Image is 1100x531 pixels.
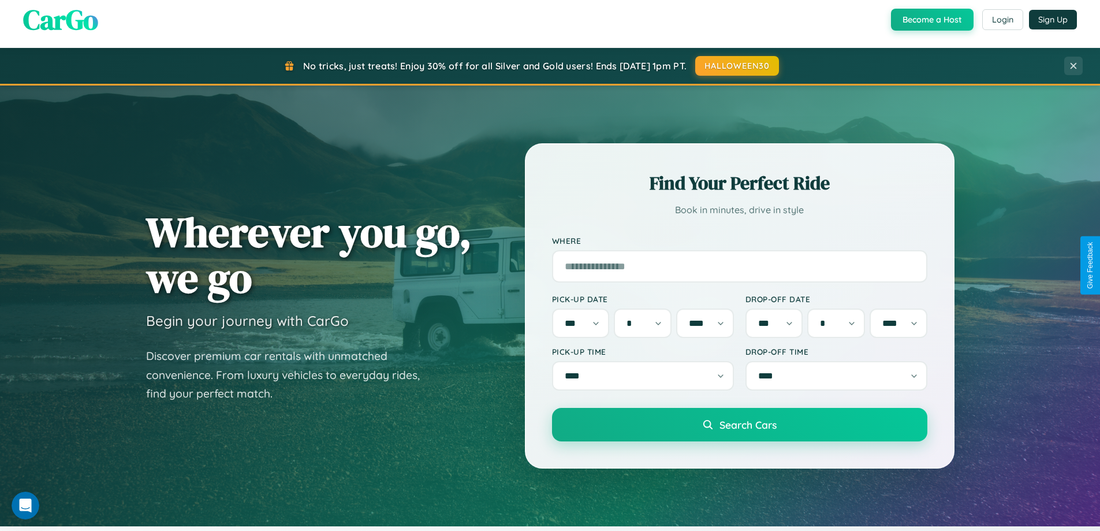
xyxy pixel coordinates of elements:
button: HALLOWEEN30 [695,56,779,76]
iframe: Intercom live chat [12,492,39,519]
h1: Wherever you go, we go [146,209,472,300]
h3: Begin your journey with CarGo [146,312,349,329]
label: Where [552,236,927,246]
button: Sign Up [1029,10,1077,29]
div: Give Feedback [1086,242,1094,289]
label: Drop-off Time [745,347,927,357]
p: Book in minutes, drive in style [552,202,927,218]
span: No tricks, just treats! Enjoy 30% off for all Silver and Gold users! Ends [DATE] 1pm PT. [303,60,687,72]
button: Become a Host [891,9,974,31]
label: Pick-up Time [552,347,734,357]
p: Discover premium car rentals with unmatched convenience. From luxury vehicles to everyday rides, ... [146,347,435,403]
button: Search Cars [552,408,927,441]
span: Search Cars [719,418,777,431]
h2: Find Your Perfect Ride [552,170,927,196]
label: Pick-up Date [552,294,734,304]
button: Login [982,9,1023,30]
span: CarGo [23,1,98,39]
label: Drop-off Date [745,294,927,304]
